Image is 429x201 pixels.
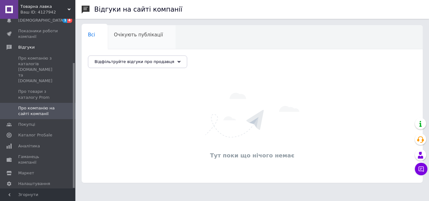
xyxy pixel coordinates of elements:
h1: Відгуки на сайті компанії [94,6,182,13]
button: Чат з покупцем [415,163,427,175]
span: Про товари з каталогу Prom [18,89,58,100]
span: Про компанію на сайті компанії [18,105,58,117]
span: 1 [62,18,68,23]
span: Аналітика [18,143,40,149]
span: Маркет [18,170,34,176]
div: Опубліковані без коментаря [82,49,164,73]
span: [DEMOGRAPHIC_DATA] [18,18,65,23]
div: Ваш ID: 4127942 [20,9,75,15]
span: Про компанію з каталогів [DOMAIN_NAME] та [DOMAIN_NAME] [18,56,58,84]
span: Очікують публікації [114,32,163,38]
span: Відгуки [18,45,35,50]
div: Тут поки що нічого немає [85,151,420,159]
span: Каталог ProSale [18,132,52,138]
span: Налаштування [18,181,50,187]
span: 4 [67,18,72,23]
span: Показники роботи компанії [18,28,58,40]
span: Всі [88,32,95,38]
span: Товарна лавка [20,4,68,9]
span: Покупці [18,122,35,127]
span: Відфільтруйте відгуки про продавця [95,59,174,64]
span: Гаманець компанії [18,154,58,165]
span: Опубліковані без комен... [88,56,152,61]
